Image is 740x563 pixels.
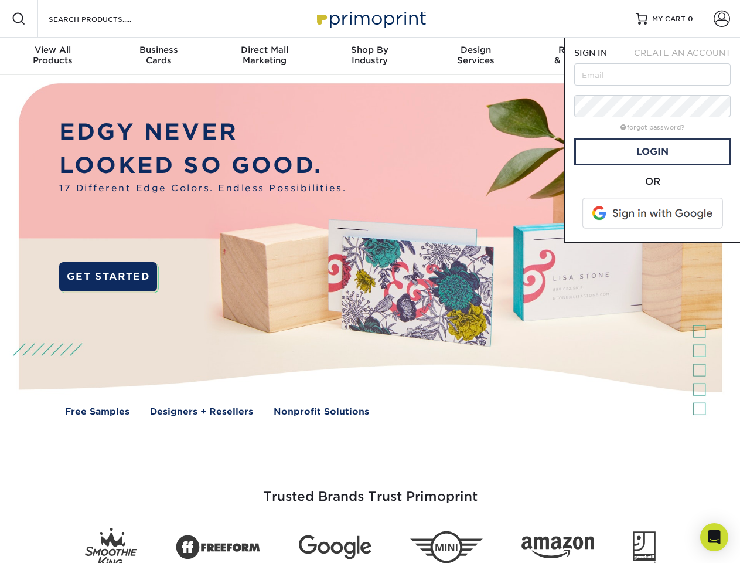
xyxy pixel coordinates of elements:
img: Primoprint [312,6,429,31]
p: EDGY NEVER [59,116,346,149]
a: GET STARTED [59,262,157,291]
div: Industry [317,45,422,66]
div: Open Intercom Messenger [700,523,728,551]
input: SEARCH PRODUCTS..... [47,12,162,26]
div: OR [574,175,731,189]
h3: Trusted Brands Trust Primoprint [28,461,713,518]
span: Business [105,45,211,55]
span: Shop By [317,45,422,55]
span: 17 Different Edge Colors. Endless Possibilities. [59,182,346,195]
span: CREATE AN ACCOUNT [634,48,731,57]
a: BusinessCards [105,38,211,75]
div: Services [423,45,528,66]
span: MY CART [652,14,686,24]
img: Amazon [521,537,594,559]
a: Nonprofit Solutions [274,405,369,419]
a: DesignServices [423,38,528,75]
input: Email [574,63,731,86]
span: Design [423,45,528,55]
a: Resources& Templates [528,38,634,75]
span: 0 [688,15,693,23]
img: Goodwill [633,531,656,563]
a: Direct MailMarketing [212,38,317,75]
span: Resources [528,45,634,55]
a: Login [574,138,731,165]
a: Shop ByIndustry [317,38,422,75]
p: LOOKED SO GOOD. [59,149,346,182]
div: Marketing [212,45,317,66]
img: Google [299,535,371,559]
div: Cards [105,45,211,66]
a: Free Samples [65,405,129,419]
a: Designers + Resellers [150,405,253,419]
span: Direct Mail [212,45,317,55]
div: & Templates [528,45,634,66]
span: SIGN IN [574,48,607,57]
a: forgot password? [620,124,684,131]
